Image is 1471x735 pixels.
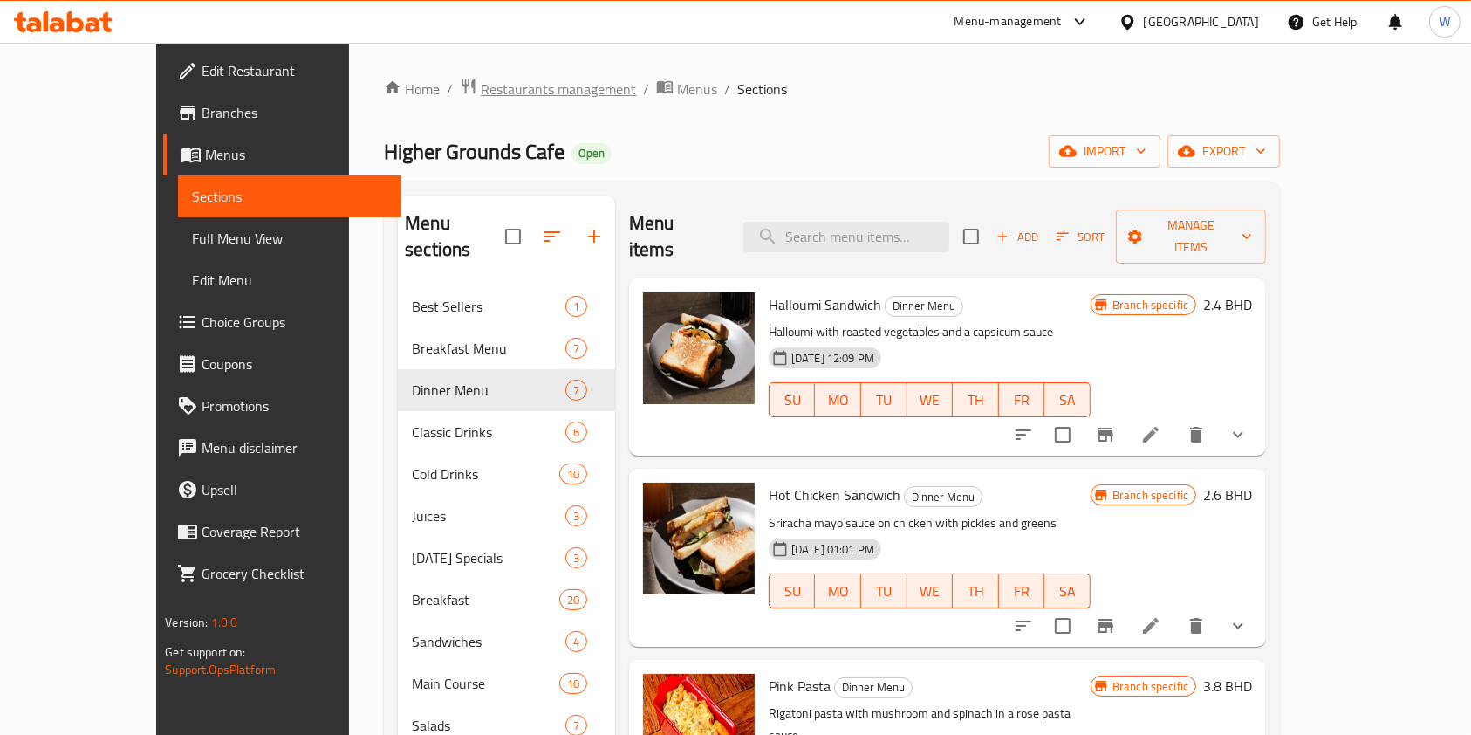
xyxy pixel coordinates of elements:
[163,469,402,511] a: Upsell
[769,321,1091,343] p: Halloumi with roasted vegetables and a capsicum sauce
[205,144,388,165] span: Menus
[954,11,1062,32] div: Menu-management
[999,382,1045,417] button: FR
[163,134,402,175] a: Menus
[1203,292,1252,317] h6: 2.4 BHD
[495,218,531,255] span: Select all sections
[566,508,586,525] span: 3
[412,464,558,484] span: Cold Drinks
[905,487,982,507] span: Dinner Menu
[1217,414,1259,456] button: show more
[743,222,949,252] input: search
[560,592,586,608] span: 20
[1044,574,1091,608] button: SA
[769,382,816,417] button: SU
[565,547,587,568] div: items
[868,388,900,413] span: TU
[398,663,615,704] div: Main Course10
[861,382,907,417] button: TU
[885,296,963,317] div: Dinner Menu
[953,218,989,255] span: Select section
[769,574,816,608] button: SU
[202,437,388,458] span: Menu disclaimer
[481,79,636,100] span: Restaurants management
[412,296,565,317] span: Best Sellers
[861,574,907,608] button: TU
[1084,414,1126,456] button: Branch-specific-item
[1140,424,1161,445] a: Edit menu item
[566,550,586,567] span: 3
[953,382,999,417] button: TH
[192,186,388,207] span: Sections
[1116,210,1266,264] button: Manage items
[163,50,402,92] a: Edit Restaurant
[412,631,565,652] span: Sandwiches
[178,259,402,301] a: Edit Menu
[822,579,854,604] span: MO
[412,547,565,568] span: [DATE] Specials
[1181,141,1266,162] span: export
[165,658,276,681] a: Support.OpsPlatform
[412,380,565,401] div: Dinner Menu
[1006,388,1038,413] span: FR
[1002,605,1044,647] button: sort-choices
[163,385,402,427] a: Promotions
[1140,615,1161,636] a: Edit menu item
[571,143,612,164] div: Open
[163,511,402,553] a: Coverage Report
[163,553,402,594] a: Grocery Checklist
[960,579,992,604] span: TH
[412,338,565,359] span: Breakfast Menu
[960,388,992,413] span: TH
[989,223,1045,251] button: Add
[769,512,1091,534] p: Sriracha mayo sauce on chicken with pickles and greens
[565,422,587,443] div: items
[643,79,649,100] li: /
[1051,579,1084,604] span: SA
[447,79,453,100] li: /
[886,296,962,316] span: Dinner Menu
[1144,12,1259,31] div: [GEOGRAPHIC_DATA]
[1084,605,1126,647] button: Branch-specific-item
[1217,605,1259,647] button: show more
[643,292,755,404] img: Halloumi Sandwich
[565,296,587,317] div: items
[566,424,586,441] span: 6
[210,611,237,634] span: 1.0.0
[1006,579,1038,604] span: FR
[202,60,388,81] span: Edit Restaurant
[989,223,1045,251] span: Add item
[769,292,881,318] span: Halloumi Sandwich
[677,79,717,100] span: Menus
[565,338,587,359] div: items
[202,521,388,542] span: Coverage Report
[398,411,615,453] div: Classic Drinks6
[1203,674,1252,698] h6: 3.8 BHD
[1105,487,1195,504] span: Branch specific
[953,574,999,608] button: TH
[405,210,505,263] h2: Menu sections
[907,382,954,417] button: WE
[777,388,809,413] span: SU
[737,79,787,100] span: Sections
[412,589,558,610] span: Breakfast
[412,673,558,694] span: Main Course
[531,216,573,258] span: Sort sections
[1052,223,1109,251] button: Sort
[643,483,755,594] img: Hot Chicken Sandwich
[1203,483,1252,507] h6: 2.6 BHD
[560,466,586,483] span: 10
[165,611,208,634] span: Version:
[384,132,564,171] span: Higher Grounds Cafe
[1130,215,1252,258] span: Manage items
[629,210,723,263] h2: Menu items
[784,350,881,367] span: [DATE] 12:09 PM
[1044,382,1091,417] button: SA
[815,382,861,417] button: MO
[1228,424,1249,445] svg: Show Choices
[178,217,402,259] a: Full Menu View
[994,227,1041,247] span: Add
[163,301,402,343] a: Choice Groups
